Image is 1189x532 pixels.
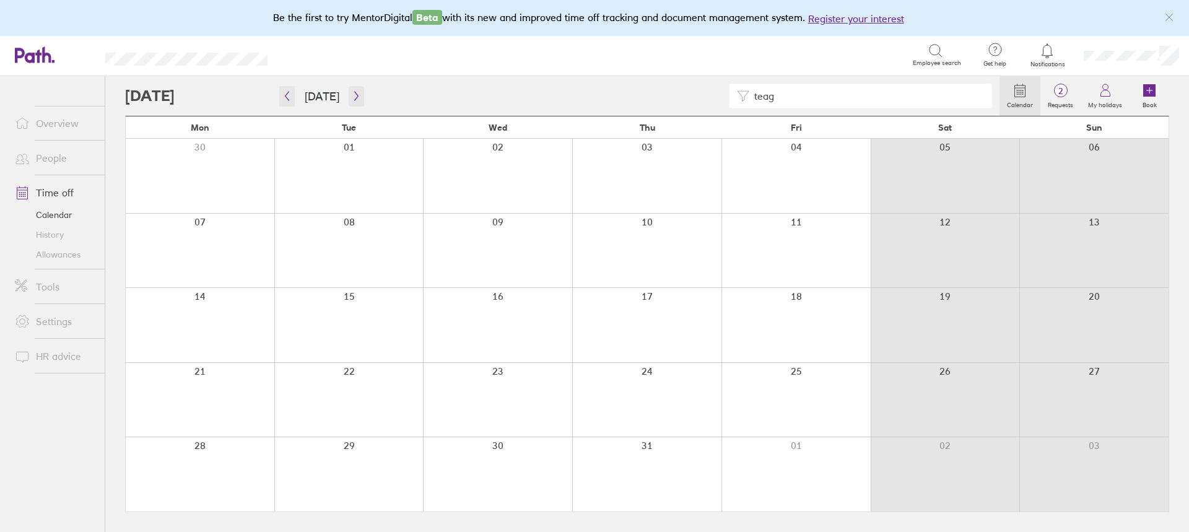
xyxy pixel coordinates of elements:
span: Fri [791,123,802,133]
button: Register your interest [808,11,904,26]
a: People [5,146,105,170]
a: Notifications [1027,42,1068,68]
div: Search [301,49,333,60]
span: Sat [938,123,952,133]
button: [DATE] [295,86,349,107]
span: 2 [1040,86,1081,96]
a: Time off [5,180,105,205]
span: Mon [191,123,209,133]
a: Settings [5,309,105,334]
a: 2Requests [1040,76,1081,116]
label: Requests [1040,98,1081,109]
span: Beta [412,10,442,25]
span: Sun [1086,123,1102,133]
label: Book [1135,98,1164,109]
span: Notifications [1027,61,1068,68]
a: My holidays [1081,76,1130,116]
a: History [5,225,105,245]
a: Tools [5,274,105,299]
a: Calendar [1000,76,1040,116]
span: Get help [975,60,1015,68]
a: Book [1130,76,1169,116]
label: Calendar [1000,98,1040,109]
a: Allowances [5,245,105,264]
label: My holidays [1081,98,1130,109]
a: Calendar [5,205,105,225]
span: Thu [640,123,655,133]
div: Be the first to try MentorDigital with its new and improved time off tracking and document manage... [273,10,917,26]
a: Overview [5,111,105,136]
input: Filter by employee [749,84,985,108]
span: Wed [489,123,507,133]
span: Employee search [913,59,961,67]
a: HR advice [5,344,105,368]
span: Tue [342,123,356,133]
